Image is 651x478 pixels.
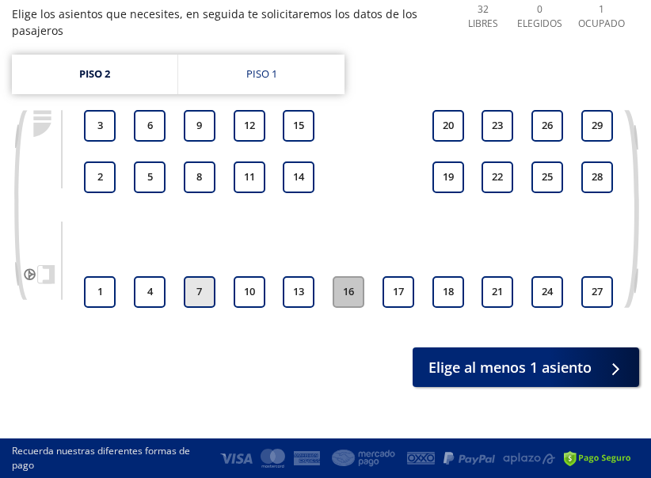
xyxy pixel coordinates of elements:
button: 24 [531,276,563,308]
button: 2 [84,161,116,193]
button: 22 [482,161,513,193]
a: Piso 1 [178,55,345,94]
p: 0 Elegidos [515,2,564,31]
p: Elige los asientos que necesites, en seguida te solicitaremos los datos de los pasajeros [12,6,447,39]
button: 13 [283,276,314,308]
button: Elige al menos 1 asiento [413,347,639,387]
a: Piso 2 [12,55,177,94]
button: 11 [234,161,265,193]
span: Elige al menos 1 asiento [428,357,592,378]
button: 18 [432,276,464,308]
button: 20 [432,110,464,142]
button: 1 [84,276,116,308]
button: 6 [134,110,166,142]
button: 29 [581,110,613,142]
button: 21 [482,276,513,308]
button: 27 [581,276,613,308]
div: Piso 1 [246,66,277,82]
button: 12 [234,110,265,142]
p: Recuerda nuestras diferentes formas de pago [12,444,212,472]
button: 17 [383,276,414,308]
button: 15 [283,110,314,142]
iframe: Messagebird Livechat Widget [575,402,651,478]
button: 16 [333,276,364,308]
button: 25 [531,161,563,193]
p: 32 Libres [463,2,503,31]
button: 3 [84,110,116,142]
button: 14 [283,161,314,193]
button: 28 [581,161,613,193]
button: 4 [134,276,166,308]
button: 7 [184,276,215,308]
button: 10 [234,276,265,308]
button: 5 [134,161,166,193]
button: 26 [531,110,563,142]
button: 9 [184,110,215,142]
button: 23 [482,110,513,142]
button: 8 [184,161,215,193]
p: 1 Ocupado [577,2,627,31]
button: 19 [432,161,464,193]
